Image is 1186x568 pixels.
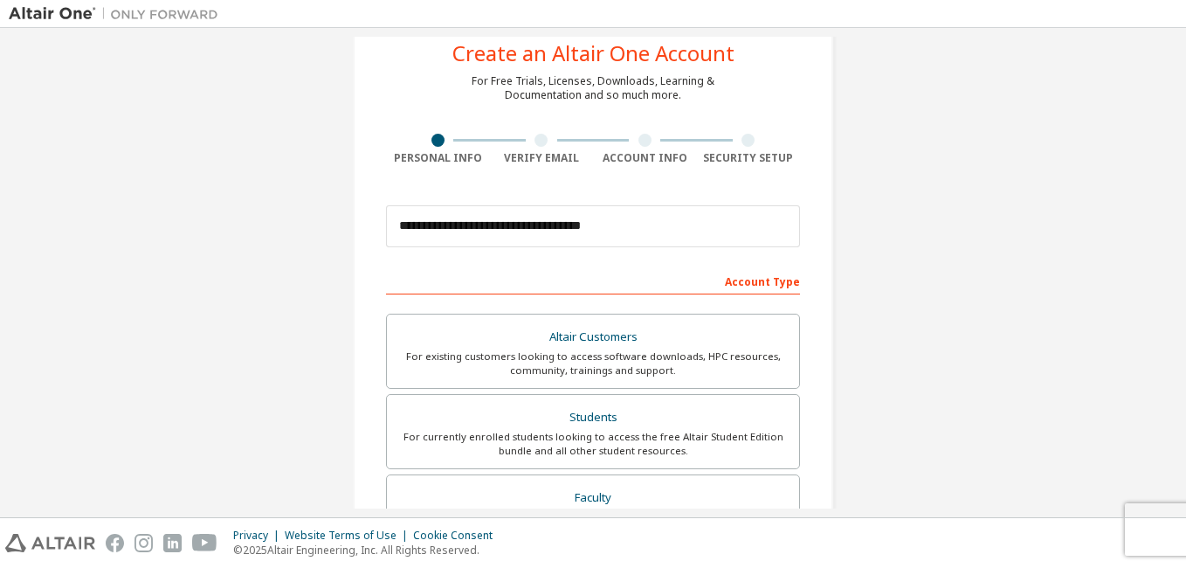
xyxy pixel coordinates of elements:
div: Altair Customers [397,325,789,350]
div: Privacy [233,529,285,543]
img: altair_logo.svg [5,534,95,552]
div: Personal Info [386,151,490,165]
img: instagram.svg [134,534,153,552]
img: Altair One [9,5,227,23]
img: facebook.svg [106,534,124,552]
div: Website Terms of Use [285,529,413,543]
div: For existing customers looking to access software downloads, HPC resources, community, trainings ... [397,350,789,378]
div: Account Info [593,151,697,165]
div: Create an Altair One Account [452,43,734,64]
img: youtube.svg [192,534,217,552]
div: Verify Email [490,151,594,165]
div: Students [397,405,789,430]
div: Cookie Consent [413,529,503,543]
p: © 2025 Altair Engineering, Inc. All Rights Reserved. [233,543,503,558]
div: Security Setup [697,151,801,165]
div: For Free Trials, Licenses, Downloads, Learning & Documentation and so much more. [472,74,714,102]
img: linkedin.svg [163,534,182,552]
div: Account Type [386,267,800,294]
div: Faculty [397,486,789,510]
div: For currently enrolled students looking to access the free Altair Student Edition bundle and all ... [397,430,789,458]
